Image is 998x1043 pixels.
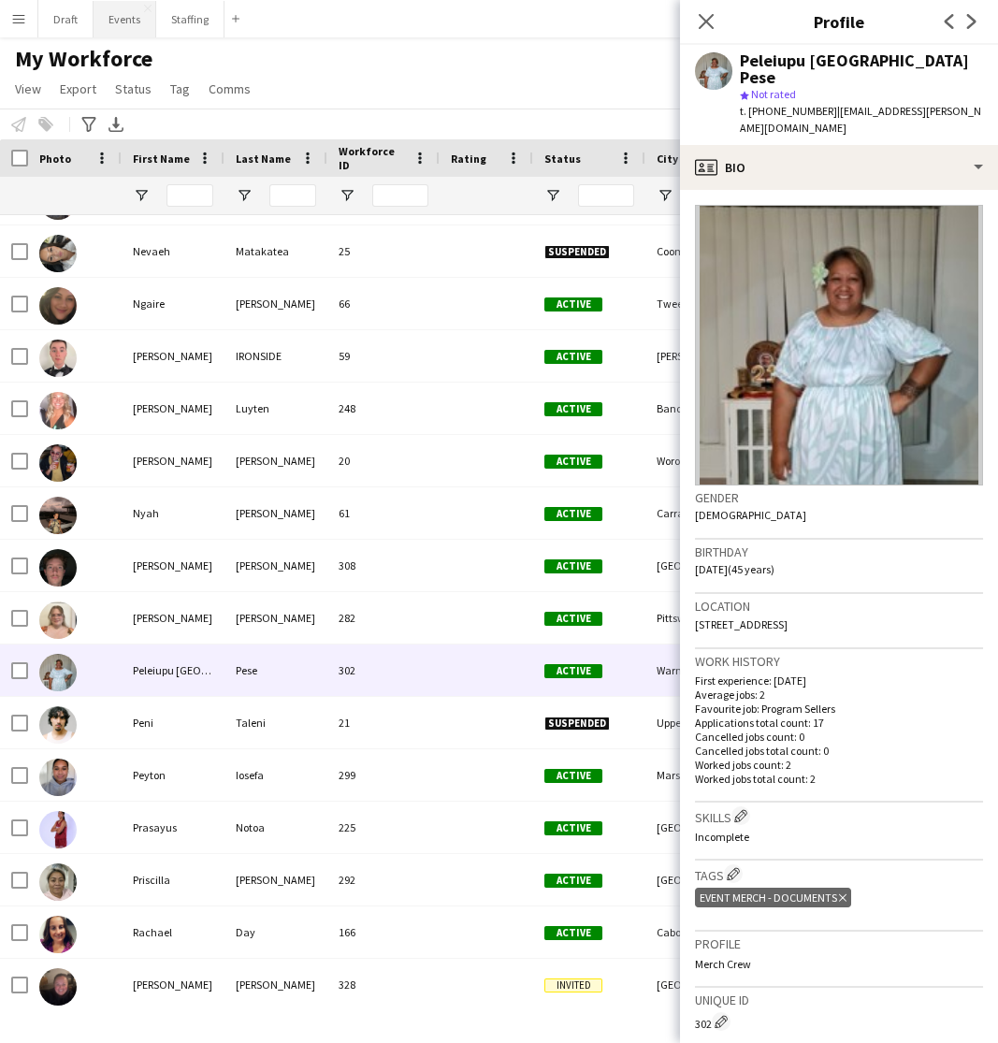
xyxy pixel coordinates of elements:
[327,487,440,539] div: 61
[39,601,77,639] img: Olivia Sutton
[39,340,77,377] img: Nicholas IRONSIDE
[695,543,983,560] h3: Birthday
[224,592,327,644] div: [PERSON_NAME]
[122,959,224,1010] div: [PERSON_NAME]
[224,802,327,853] div: Notoa
[339,187,355,204] button: Open Filter Menu
[122,906,224,958] div: Rachael
[544,821,602,835] span: Active
[645,802,758,853] div: [GEOGRAPHIC_DATA]
[544,717,610,731] span: Suspended
[115,80,152,97] span: Status
[645,225,758,277] div: Coomera
[339,144,406,172] span: Workforce ID
[327,697,440,748] div: 21
[695,744,983,758] p: Cancelled jobs total count: 0
[122,225,224,277] div: Nevaeh
[544,245,610,259] span: Suspended
[39,916,77,953] img: Rachael Day
[695,830,983,844] p: Incomplete
[39,235,77,272] img: Nevaeh Matakatea
[695,598,983,615] h3: Location
[645,592,758,644] div: Pittsworth
[695,205,983,485] img: Crew avatar or photo
[544,559,602,573] span: Active
[122,435,224,486] div: [PERSON_NAME]
[544,874,602,888] span: Active
[680,145,998,190] div: Bio
[645,383,758,434] div: Banora Point
[695,508,806,522] span: [DEMOGRAPHIC_DATA]
[645,959,758,1010] div: [GEOGRAPHIC_DATA]
[327,854,440,905] div: 292
[122,592,224,644] div: [PERSON_NAME]
[645,854,758,905] div: [GEOGRAPHIC_DATA]
[209,80,251,97] span: Comms
[695,992,983,1008] h3: Unique ID
[695,935,983,952] h3: Profile
[695,864,983,884] h3: Tags
[327,592,440,644] div: 282
[39,549,77,587] img: Oliver Harding
[327,330,440,382] div: 59
[645,330,758,382] div: [PERSON_NAME][GEOGRAPHIC_DATA]
[52,77,104,101] a: Export
[740,52,983,86] div: Peleiupu [GEOGRAPHIC_DATA] Pese
[15,80,41,97] span: View
[60,80,96,97] span: Export
[224,906,327,958] div: Day
[695,702,983,716] p: Favourite job: Program Sellers
[327,906,440,958] div: 166
[108,77,159,101] a: Status
[39,759,77,796] img: Peyton Iosefa
[122,697,224,748] div: Peni
[327,959,440,1010] div: 328
[327,225,440,277] div: 25
[327,383,440,434] div: 248
[327,645,440,696] div: 302
[122,749,224,801] div: Peyton
[695,716,983,730] p: Applications total count: 17
[695,562,774,576] span: [DATE] (45 years)
[94,1,156,37] button: Events
[133,152,190,166] span: First Name
[163,77,197,101] a: Tag
[544,978,602,992] span: Invited
[105,113,127,136] app-action-btn: Export XLSX
[544,402,602,416] span: Active
[695,688,983,702] p: Average jobs: 2
[39,654,77,691] img: Peleiupu Pretoria Pese
[224,854,327,905] div: [PERSON_NAME]
[695,1012,983,1031] div: 302
[224,540,327,591] div: [PERSON_NAME]
[122,330,224,382] div: [PERSON_NAME]
[544,187,561,204] button: Open Filter Menu
[224,959,327,1010] div: [PERSON_NAME]
[224,278,327,329] div: [PERSON_NAME]
[751,87,796,101] span: Not rated
[645,645,758,696] div: Warner
[544,926,602,940] span: Active
[695,617,788,631] span: [STREET_ADDRESS]
[695,806,983,826] h3: Skills
[269,184,316,207] input: Last Name Filter Input
[15,45,152,73] span: My Workforce
[544,350,602,364] span: Active
[645,697,758,748] div: Upper Coomera
[122,278,224,329] div: Ngaire
[657,187,673,204] button: Open Filter Menu
[327,749,440,801] div: 299
[170,80,190,97] span: Tag
[122,645,224,696] div: Peleiupu [GEOGRAPHIC_DATA]
[695,772,983,786] p: Worked jobs total count: 2
[156,1,224,37] button: Staffing
[39,706,77,744] img: Peni Taleni
[695,653,983,670] h3: Work history
[224,749,327,801] div: Iosefa
[78,113,100,136] app-action-btn: Advanced filters
[224,435,327,486] div: [PERSON_NAME]
[740,104,837,118] span: t. [PHONE_NUMBER]
[578,184,634,207] input: Status Filter Input
[327,278,440,329] div: 66
[224,645,327,696] div: Pese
